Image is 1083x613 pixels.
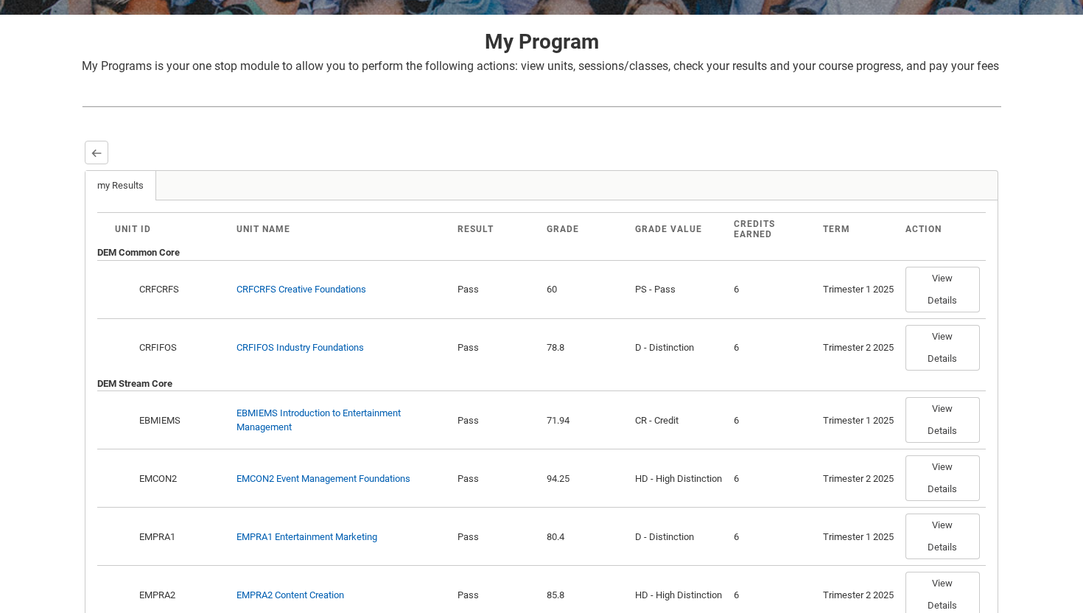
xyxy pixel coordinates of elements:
a: EMPRA2 Content Creation [236,589,344,600]
button: View Details [905,397,980,443]
div: CRFCRFS Creative Foundations [236,282,366,297]
div: 6 [734,282,811,297]
div: 85.8 [547,588,624,603]
div: Pass [458,472,535,486]
div: 71.94 [547,413,624,428]
div: Trimester 1 2025 [823,413,894,428]
a: EMCON2 Event Management Foundations [236,473,410,484]
button: View Details [905,267,980,312]
div: EMPRA1 [137,530,225,544]
div: 60 [547,282,624,297]
div: CRFCRFS [137,282,225,297]
div: Result [458,224,535,234]
b: DEM Stream Core [97,378,172,389]
div: EMCON2 Event Management Foundations [236,472,410,486]
div: 6 [734,530,811,544]
div: 78.8 [547,340,624,355]
div: Term [823,224,894,234]
a: my Results [85,171,156,200]
b: DEM Common Core [97,247,180,258]
div: 6 [734,472,811,486]
div: CRFIFOS [137,340,225,355]
div: Unit Name [236,224,446,234]
div: PS - Pass [635,282,722,297]
button: View Details [905,514,980,559]
div: Trimester 1 2025 [823,530,894,544]
div: CR - Credit [635,413,722,428]
div: Trimester 2 2025 [823,340,894,355]
div: Pass [458,413,535,428]
div: Action [905,224,968,234]
a: EBMIEMS Introduction to Entertainment Management [236,407,401,433]
div: 94.25 [547,472,624,486]
div: CRFIFOS Industry Foundations [236,340,364,355]
div: Pass [458,530,535,544]
div: Pass [458,282,535,297]
div: D - Distinction [635,530,722,544]
div: D - Distinction [635,340,722,355]
div: EBMIEMS Introduction to Entertainment Management [236,406,446,435]
strong: My Program [485,29,599,54]
span: My Programs is your one stop module to allow you to perform the following actions: view units, se... [82,59,999,73]
button: View Details [905,325,980,371]
a: CRFIFOS Industry Foundations [236,342,364,353]
a: CRFCRFS Creative Foundations [236,284,366,295]
div: Unit ID [115,224,225,234]
button: Back [85,141,108,164]
div: EMCON2 [137,472,225,486]
img: REDU_GREY_LINE [82,99,1001,114]
div: EMPRA2 [137,588,225,603]
a: EMPRA1 Entertainment Marketing [236,531,377,542]
div: EMPRA1 Entertainment Marketing [236,530,377,544]
div: Trimester 2 2025 [823,588,894,603]
div: EBMIEMS [137,413,225,428]
div: Credits Earned [734,219,811,239]
div: 80.4 [547,530,624,544]
div: Grade Value [635,224,722,234]
div: HD - High Distinction [635,472,722,486]
button: View Details [905,455,980,501]
div: 6 [734,588,811,603]
div: Trimester 2 2025 [823,472,894,486]
div: Grade [547,224,624,234]
div: Trimester 1 2025 [823,282,894,297]
div: EMPRA2 Content Creation [236,588,344,603]
div: 6 [734,413,811,428]
div: 6 [734,340,811,355]
div: Pass [458,340,535,355]
div: HD - High Distinction [635,588,722,603]
div: Pass [458,588,535,603]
